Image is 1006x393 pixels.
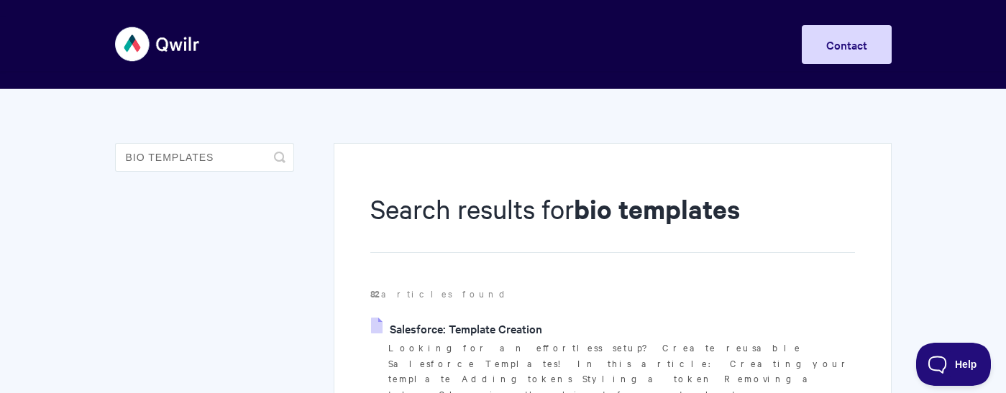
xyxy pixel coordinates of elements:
img: Qwilr Help Center [115,17,201,71]
a: Salesforce: Template Creation [371,318,542,339]
input: Search [115,143,294,172]
p: articles found [370,286,854,302]
h1: Search results for [370,190,854,253]
a: Contact [802,25,892,64]
strong: bio templates [574,191,740,226]
iframe: Toggle Customer Support [916,343,992,386]
strong: 82 [370,287,381,300]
